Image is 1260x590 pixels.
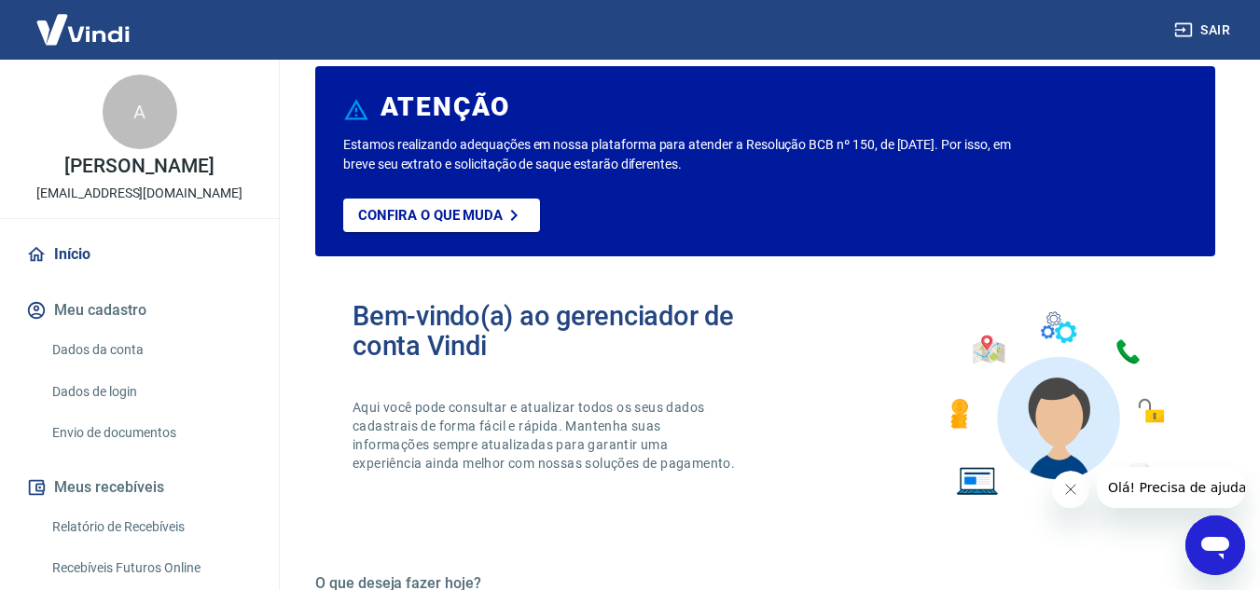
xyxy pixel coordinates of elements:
[22,234,256,275] a: Início
[22,290,256,331] button: Meu cadastro
[45,373,256,411] a: Dados de login
[22,1,144,58] img: Vindi
[45,508,256,546] a: Relatório de Recebíveis
[45,414,256,452] a: Envio de documentos
[36,184,242,203] p: [EMAIL_ADDRESS][DOMAIN_NAME]
[934,301,1178,507] img: Imagem de um avatar masculino com diversos icones exemplificando as funcionalidades do gerenciado...
[22,467,256,508] button: Meus recebíveis
[45,549,256,587] a: Recebíveis Futuros Online
[103,75,177,149] div: A
[1097,467,1245,508] iframe: Mensagem da empresa
[343,199,540,232] a: Confira o que muda
[11,13,157,28] span: Olá! Precisa de ajuda?
[343,135,1018,174] p: Estamos realizando adequações em nossa plataforma para atender a Resolução BCB nº 150, de [DATE]....
[1170,13,1238,48] button: Sair
[353,301,766,361] h2: Bem-vindo(a) ao gerenciador de conta Vindi
[1185,515,1245,575] iframe: Botão para abrir a janela de mensagens
[358,207,503,224] p: Confira o que muda
[353,398,739,473] p: Aqui você pode consultar e atualizar todos os seus dados cadastrais de forma fácil e rápida. Mant...
[45,331,256,369] a: Dados da conta
[64,157,214,176] p: [PERSON_NAME]
[381,98,510,117] h6: ATENÇÃO
[1052,471,1089,508] iframe: Fechar mensagem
